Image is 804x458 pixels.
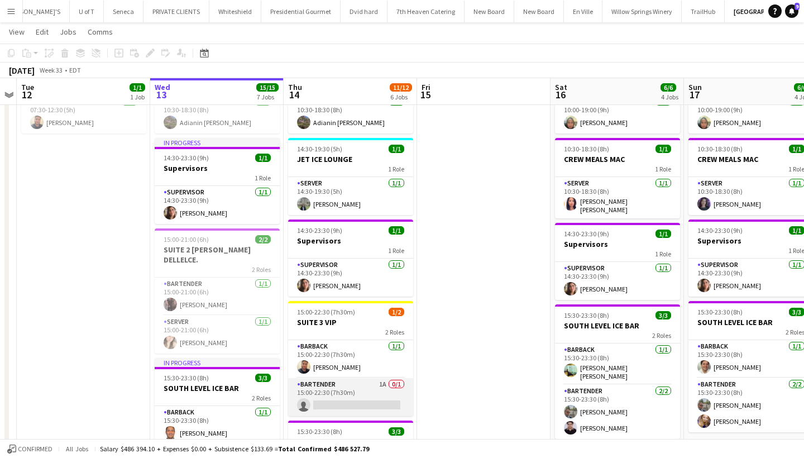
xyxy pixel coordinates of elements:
[655,250,671,258] span: 1 Role
[288,138,413,215] app-job-card: 14:30-19:30 (5h)1/1JET ICE LOUNGE1 RoleSERVER1/114:30-19:30 (5h)[PERSON_NAME]
[288,154,413,164] h3: JET ICE LOUNGE
[602,1,682,22] button: Willow Springs Winery
[288,340,413,378] app-card-role: BARBACK1/115:00-22:30 (7h30m)[PERSON_NAME]
[687,88,702,101] span: 17
[697,226,743,235] span: 14:30-23:30 (9h)
[64,445,90,453] span: All jobs
[564,145,609,153] span: 10:30-18:30 (8h)
[555,177,680,218] app-card-role: SERVER1/110:30-18:30 (8h)[PERSON_NAME] [PERSON_NAME]
[130,83,145,92] span: 1/1
[6,443,54,455] button: Confirmed
[555,262,680,300] app-card-role: SUPERVISOR1/114:30-23:30 (9h)[PERSON_NAME]
[422,82,430,92] span: Fri
[9,65,35,76] div: [DATE]
[555,321,680,331] h3: SOUTH LEVEL ICE BAR
[155,383,280,393] h3: SOUTH LEVEL ICE BAR
[155,138,280,224] app-job-card: In progress14:30-23:30 (9h)1/1Supervisors1 RoleSUPERVISOR1/114:30-23:30 (9h)[PERSON_NAME]
[390,93,411,101] div: 6 Jobs
[4,25,29,39] a: View
[297,308,355,316] span: 15:00-22:30 (7h30m)
[21,96,146,133] app-card-role: BARBACK1/107:30-12:30 (5h)[PERSON_NAME]
[564,311,609,319] span: 15:30-23:30 (8h)
[69,66,81,74] div: EDT
[555,304,680,439] app-job-card: 15:30-23:30 (8h)3/3SOUTH LEVEL ICE BAR2 RolesBARBACK1/115:30-23:30 (8h)[PERSON_NAME] [PERSON_NAME...
[100,445,369,453] div: Salary $486 394.10 + Expenses $0.00 + Subsistence $133.69 =
[155,245,280,265] h3: SUITE 2 [PERSON_NAME] DELLELCE.
[164,154,209,162] span: 14:30-23:30 (9h)
[155,186,280,224] app-card-role: SUPERVISOR1/114:30-23:30 (9h)[PERSON_NAME]
[555,138,680,218] app-job-card: 10:30-18:30 (8h)1/1CREW MEALS MAC1 RoleSERVER1/110:30-18:30 (8h)[PERSON_NAME] [PERSON_NAME]
[388,246,404,255] span: 1 Role
[257,93,278,101] div: 7 Jobs
[155,138,280,147] div: In progress
[655,165,671,173] span: 1 Role
[153,88,170,101] span: 13
[388,165,404,173] span: 1 Role
[164,374,209,382] span: 15:30-23:30 (8h)
[155,316,280,354] app-card-role: SERVER1/115:00-21:00 (6h)[PERSON_NAME]
[297,427,342,436] span: 15:30-23:30 (8h)
[555,96,680,133] app-card-role: SUPERVISOR1/110:00-19:00 (9h)[PERSON_NAME]
[83,25,117,39] a: Comms
[255,235,271,244] span: 2/2
[261,1,341,22] button: Presidential Gourmet
[553,88,567,101] span: 16
[155,163,280,173] h3: Supervisors
[155,96,280,133] app-card-role: SERVER1/110:30-18:30 (8h)Adianin [PERSON_NAME]
[288,82,302,92] span: Thu
[420,88,430,101] span: 15
[387,1,465,22] button: 7th Heaven Catering
[389,226,404,235] span: 1/1
[288,220,413,297] app-job-card: 14:30-23:30 (9h)1/1Supervisors1 RoleSUPERVISOR1/114:30-23:30 (9h)[PERSON_NAME]
[143,1,209,22] button: PRIVATE CLIENTS
[155,278,280,316] app-card-role: BARTENDER1/115:00-21:00 (6h)[PERSON_NAME]
[661,83,676,92] span: 6/6
[697,308,743,316] span: 15:30-23:30 (8h)
[688,82,702,92] span: Sun
[555,82,567,92] span: Sat
[252,265,271,274] span: 2 Roles
[288,317,413,327] h3: SUITE 3 VIP
[652,331,671,340] span: 2 Roles
[385,328,404,336] span: 2 Roles
[255,374,271,382] span: 3/3
[555,223,680,300] app-job-card: 14:30-23:30 (9h)1/1Supervisors1 RoleSUPERVISOR1/114:30-23:30 (9h)[PERSON_NAME]
[288,236,413,246] h3: Supervisors
[164,235,209,244] span: 15:00-21:00 (6h)
[255,174,271,182] span: 1 Role
[514,1,564,22] button: New Board
[389,145,404,153] span: 1/1
[60,27,76,37] span: Jobs
[252,394,271,402] span: 2 Roles
[288,378,413,416] app-card-role: BARTENDER1A0/115:00-22:30 (7h30m)
[555,385,680,439] app-card-role: BARTENDER2/215:30-23:30 (8h)[PERSON_NAME][PERSON_NAME]
[555,239,680,249] h3: Supervisors
[564,230,609,238] span: 14:30-23:30 (9h)
[9,27,25,37] span: View
[70,1,104,22] button: U of T
[785,4,798,18] a: 9
[37,66,65,74] span: Week 33
[288,437,413,447] h3: SOUTH LEVEL ICE BAR
[288,96,413,133] app-card-role: SERVER1/110:30-18:30 (8h)Adianin [PERSON_NAME]
[255,154,271,162] span: 1/1
[88,27,113,37] span: Comms
[256,83,279,92] span: 15/15
[655,230,671,238] span: 1/1
[20,88,34,101] span: 12
[36,27,49,37] span: Edit
[278,445,369,453] span: Total Confirmed $486 527.79
[389,308,404,316] span: 1/2
[390,83,412,92] span: 11/12
[155,228,280,354] app-job-card: 15:00-21:00 (6h)2/2SUITE 2 [PERSON_NAME] DELLELCE.2 RolesBARTENDER1/115:00-21:00 (6h)[PERSON_NAME...
[104,1,143,22] button: Seneca
[682,1,725,22] button: TrailHub
[661,93,678,101] div: 4 Jobs
[697,145,743,153] span: 10:30-18:30 (8h)
[795,3,800,10] span: 9
[564,1,602,22] button: En Ville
